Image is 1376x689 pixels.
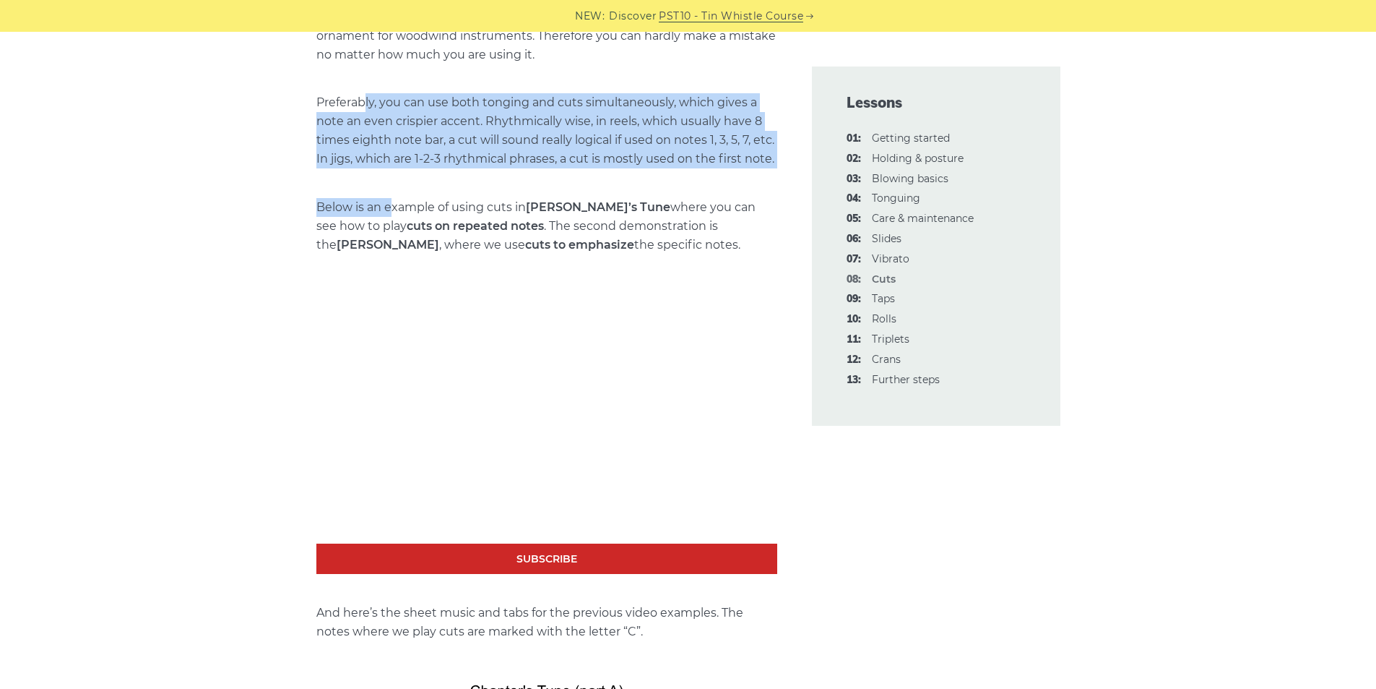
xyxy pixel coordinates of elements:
a: 06:Slides [872,232,901,245]
a: 12:Crans [872,353,901,366]
strong: [PERSON_NAME]’s Tune [526,200,670,214]
span: 02: [847,150,861,168]
span: Discover [609,8,657,25]
strong: Cuts [872,273,896,286]
a: 03:Blowing basics [872,172,948,185]
a: 10:Rolls [872,312,896,325]
strong: cuts to emphasize [525,238,634,252]
a: 09:Taps [872,292,895,305]
p: Preferably, you can use both tonging and cuts simultaneously, which gives a note an even crispier... [316,93,777,168]
a: 01:Getting started [872,132,950,145]
a: 11:Triplets [872,333,909,346]
a: PST10 - Tin Whistle Course [659,8,803,25]
a: 04:Tonguing [872,192,920,205]
p: And here’s the sheet music and tabs for the previous video examples. The notes where we play cuts... [316,604,777,641]
span: 07: [847,251,861,268]
span: 04: [847,190,861,207]
span: 05: [847,210,861,228]
p: Below is an example of using cuts in where you can see how to play . The second demonstration is ... [316,198,777,254]
span: 13: [847,372,861,389]
span: 10: [847,311,861,328]
a: 07:Vibrato [872,252,909,265]
iframe: Tin Whistle Cuts - Chanter's Tune & Kerry Polka [316,284,777,544]
span: NEW: [575,8,605,25]
span: Lessons [847,93,1026,113]
a: 05:Care & maintenance [872,212,974,225]
strong: cuts on repeated notes [407,219,544,233]
span: 06: [847,231,861,248]
span: 11: [847,331,861,348]
a: 13:Further steps [872,373,940,386]
span: 03: [847,171,861,188]
span: 01: [847,130,861,147]
strong: [PERSON_NAME] [337,238,439,252]
a: Subscribe [316,544,777,575]
span: 12: [847,351,861,369]
span: 08: [847,271,861,288]
a: 02:Holding & posture [872,152,964,165]
span: 09: [847,291,861,308]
